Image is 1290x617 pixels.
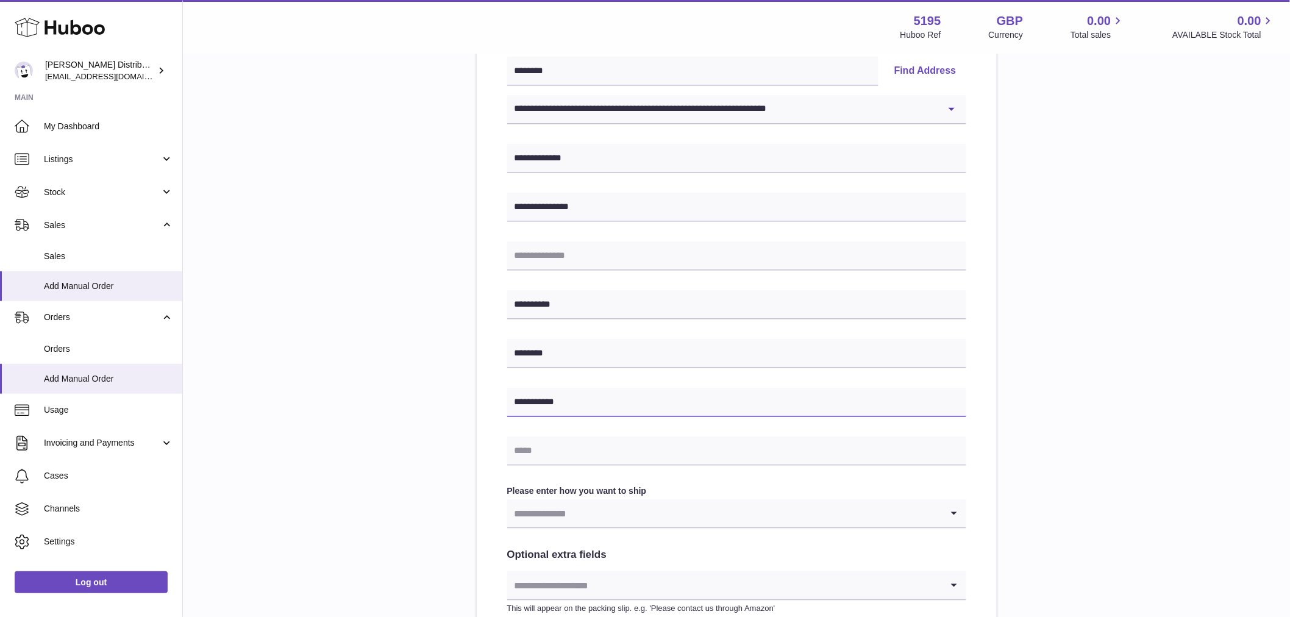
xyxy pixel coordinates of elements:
span: Listings [44,154,160,165]
span: Orders [44,312,160,323]
p: This will appear on the packing slip. e.g. 'Please contact us through Amazon' [507,603,966,614]
h2: Optional extra fields [507,548,966,562]
span: Total sales [1071,29,1125,41]
span: Add Manual Order [44,280,173,292]
span: Invoicing and Payments [44,437,160,449]
div: Search for option [507,571,966,601]
span: Stock [44,187,160,198]
span: 0.00 [1238,13,1261,29]
div: Huboo Ref [900,29,941,41]
span: Settings [44,536,173,547]
span: Sales [44,219,160,231]
span: [EMAIL_ADDRESS][DOMAIN_NAME] [45,71,179,81]
div: [PERSON_NAME] Distribution [45,59,155,82]
span: Channels [44,503,173,515]
div: Search for option [507,499,966,529]
span: Add Manual Order [44,373,173,385]
strong: GBP [997,13,1023,29]
span: Sales [44,251,173,262]
span: Orders [44,343,173,355]
input: Search for option [507,571,942,599]
span: My Dashboard [44,121,173,132]
span: Cases [44,470,173,482]
a: 0.00 Total sales [1071,13,1125,41]
a: Log out [15,571,168,593]
div: Currency [989,29,1024,41]
a: 0.00 AVAILABLE Stock Total [1172,13,1275,41]
span: AVAILABLE Stock Total [1172,29,1275,41]
strong: 5195 [914,13,941,29]
img: mccormackdistr@gmail.com [15,62,33,80]
span: 0.00 [1088,13,1111,29]
input: Search for option [507,499,942,527]
button: Find Address [885,57,966,86]
span: Usage [44,404,173,416]
label: Please enter how you want to ship [507,485,966,497]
